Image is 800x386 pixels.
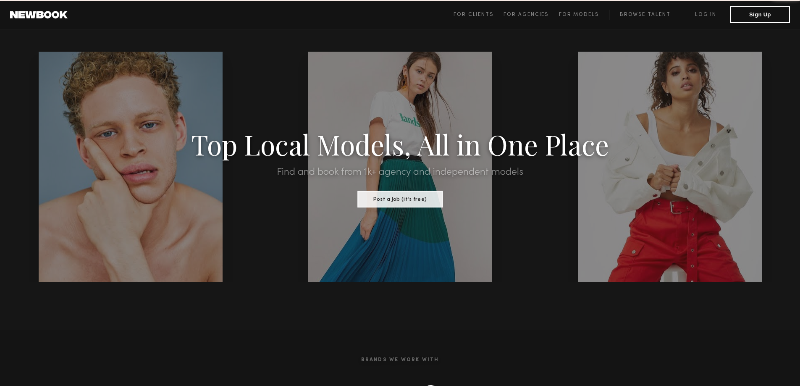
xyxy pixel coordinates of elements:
a: Browse Talent [609,10,681,20]
span: For Models [559,12,599,17]
a: For Clients [454,10,504,20]
span: For Clients [454,12,493,17]
h2: Find and book from 1k+ agency and independent models [60,167,740,177]
a: Post a Job (it’s free) [357,194,443,203]
button: Post a Job (it’s free) [357,191,443,207]
a: For Agencies [504,10,559,20]
h2: Brands We Work With [148,347,652,373]
h1: Top Local Models, All in One Place [60,131,740,157]
button: Sign Up [730,6,790,23]
a: Log in [681,10,730,20]
a: For Models [559,10,609,20]
span: For Agencies [504,12,548,17]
